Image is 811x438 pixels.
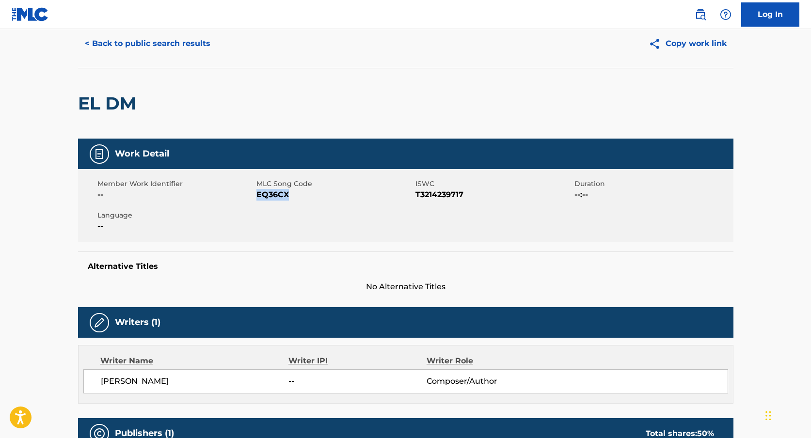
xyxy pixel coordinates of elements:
[716,5,735,24] div: Help
[763,391,811,438] iframe: Chat Widget
[415,179,572,189] span: ISWC
[741,2,799,27] a: Log In
[574,179,731,189] span: Duration
[12,7,49,21] img: MLC Logo
[94,148,105,160] img: Work Detail
[256,189,413,201] span: EQ36CX
[256,179,413,189] span: MLC Song Code
[720,9,731,20] img: help
[101,375,289,387] span: [PERSON_NAME]
[574,189,731,201] span: --:--
[94,317,105,328] img: Writers
[649,38,666,50] img: Copy work link
[97,220,254,232] span: --
[78,281,733,293] span: No Alternative Titles
[88,262,724,271] h5: Alternative Titles
[97,210,254,220] span: Language
[427,355,552,367] div: Writer Role
[100,355,289,367] div: Writer Name
[427,375,552,387] span: Composer/Author
[288,375,426,387] span: --
[695,9,706,20] img: search
[288,355,427,367] div: Writer IPI
[115,317,160,328] h5: Writers (1)
[697,429,714,438] span: 50 %
[642,31,733,56] button: Copy work link
[78,31,217,56] button: < Back to public search results
[691,5,710,24] a: Public Search
[415,189,572,201] span: T3214239717
[97,189,254,201] span: --
[115,148,169,159] h5: Work Detail
[78,93,141,114] h2: EL DM
[97,179,254,189] span: Member Work Identifier
[765,401,771,430] div: Drag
